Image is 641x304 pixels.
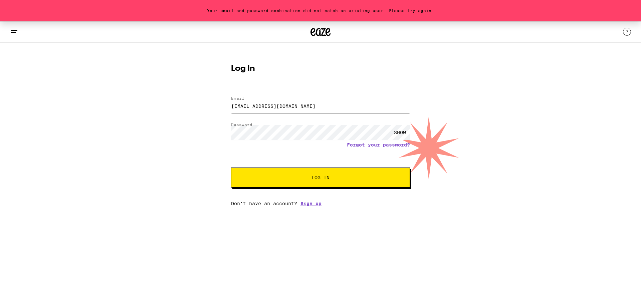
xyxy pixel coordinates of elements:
div: SHOW [390,125,410,140]
label: Email [231,96,244,100]
span: Hi. Need any help? [4,5,48,10]
span: Log In [311,175,330,180]
button: Log In [231,168,410,188]
h1: Log In [231,65,410,73]
label: Password [231,122,252,127]
input: Email [231,98,410,113]
a: Sign up [300,201,322,206]
div: Don't have an account? [231,201,410,206]
a: Forgot your password? [347,142,410,147]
